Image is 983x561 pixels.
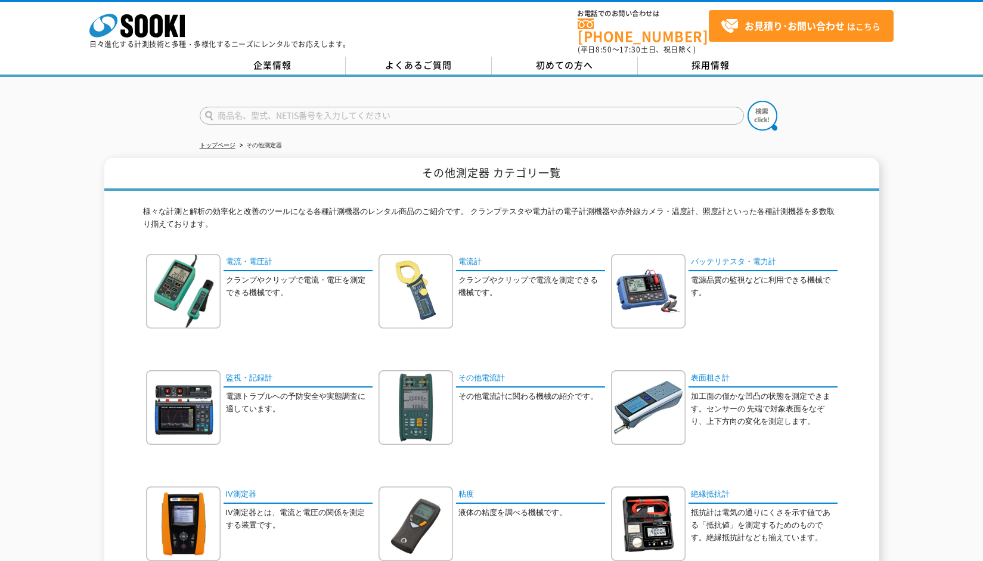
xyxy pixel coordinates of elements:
a: 企業情報 [200,57,346,75]
p: IV測定器とは、電流と電圧の関係を測定する装置です。 [226,507,373,532]
img: 監視・記録計 [146,370,221,445]
a: [PHONE_NUMBER] [578,18,709,43]
img: btn_search.png [748,101,777,131]
img: 粘度 [379,486,453,561]
a: IV測定器 [224,486,373,504]
p: クランプやクリップで電流を測定できる機械です。 [458,274,605,299]
p: 液体の粘度を調べる機械です。 [458,507,605,519]
a: 絶縁抵抗計 [689,486,838,504]
p: 加工面の僅かな凹凸の状態を測定できます。センサーの 先端で対象表面をなぞり、上下方向の変化を測定します。 [691,390,838,427]
p: 抵抗計は電気の通りにくさを示す値である「抵抗値」を測定するためのものです。絶縁抵抗計なども揃えています。 [691,507,838,544]
span: 初めての方へ [536,58,593,72]
a: その他電流計 [456,370,605,388]
a: 電流・電圧計 [224,254,373,271]
strong: お見積り･お問い合わせ [745,18,845,33]
a: 電流計 [456,254,605,271]
img: バッテリテスタ・電力計 [611,254,686,328]
a: トップページ [200,142,235,148]
img: 絶縁抵抗計 [611,486,686,561]
a: よくあるご質問 [346,57,492,75]
p: 様々な計測と解析の効率化と改善のツールになる各種計測機器のレンタル商品のご紹介です。 クランプテスタや電力計の電子計測機器や赤外線カメラ・温度計、照度計といった各種計測機器を多数取り揃えております。 [143,206,841,237]
a: 採用情報 [638,57,784,75]
span: 17:30 [619,44,641,55]
span: 8:50 [596,44,612,55]
li: その他測定器 [237,140,282,152]
img: 表面粗さ計 [611,370,686,445]
a: お見積り･お問い合わせはこちら [709,10,894,42]
p: クランプやクリップで電流・電圧を測定できる機械です。 [226,274,373,299]
img: 電流計 [379,254,453,328]
a: 粘度 [456,486,605,504]
span: はこちら [721,17,880,35]
img: その他電流計 [379,370,453,445]
img: 電流・電圧計 [146,254,221,328]
p: その他電流計に関わる機械の紹介です。 [458,390,605,403]
p: 電源品質の監視などに利用できる機械です。 [691,274,838,299]
p: 電源トラブルへの予防安全や実態調査に適しています。 [226,390,373,416]
a: 表面粗さ計 [689,370,838,388]
p: 日々進化する計測技術と多種・多様化するニーズにレンタルでお応えします。 [89,41,351,48]
a: 監視・記録計 [224,370,373,388]
input: 商品名、型式、NETIS番号を入力してください [200,107,744,125]
span: お電話でのお問い合わせは [578,10,709,17]
h1: その他測定器 カテゴリ一覧 [104,158,879,191]
a: バッテリテスタ・電力計 [689,254,838,271]
a: 初めての方へ [492,57,638,75]
span: (平日 ～ 土日、祝日除く) [578,44,696,55]
img: IV測定器 [146,486,221,561]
